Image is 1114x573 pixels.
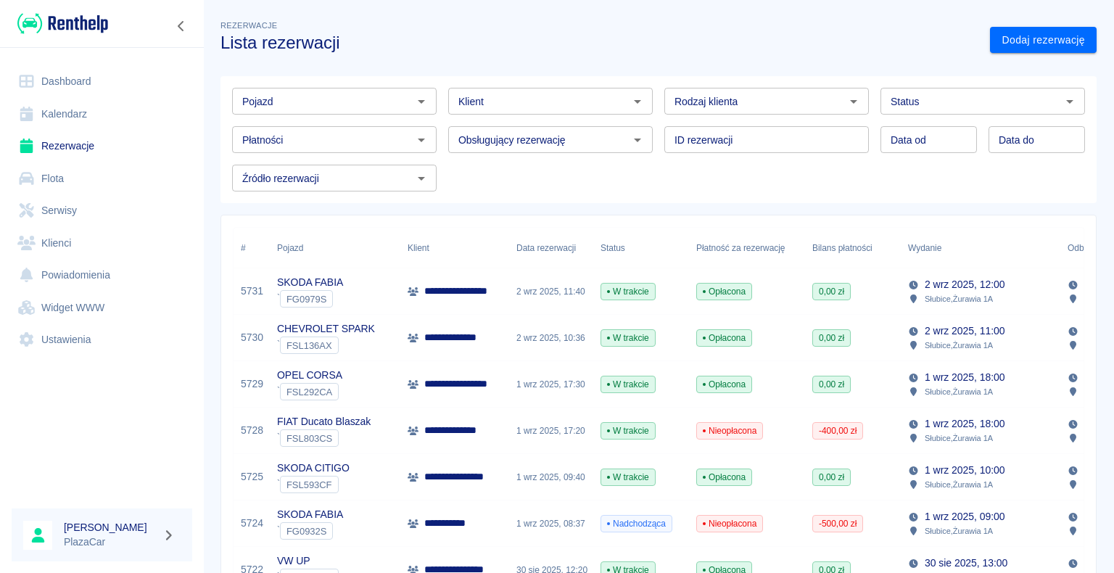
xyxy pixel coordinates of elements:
[509,268,593,315] div: 2 wrz 2025, 11:40
[241,423,263,438] a: 5728
[697,285,751,298] span: Opłacona
[281,526,332,537] span: FG0932S
[12,12,108,36] a: Renthelp logo
[277,522,343,540] div: `
[241,516,263,531] a: 5724
[925,339,993,352] p: Słubice , Żurawia 1A
[697,517,762,530] span: Nieopłacona
[805,228,901,268] div: Bilans płatności
[697,331,751,345] span: Opłacona
[509,361,593,408] div: 1 wrz 2025, 17:30
[901,228,1060,268] div: Wydanie
[220,21,277,30] span: Rezerwacje
[270,228,400,268] div: Pojazd
[277,368,342,383] p: OPEL CORSA
[277,507,343,522] p: SKODA FABIA
[627,91,648,112] button: Otwórz
[813,424,862,437] span: -400,00 zł
[12,98,192,131] a: Kalendarz
[241,284,263,299] a: 5731
[509,500,593,547] div: 1 wrz 2025, 08:37
[281,340,338,351] span: FSL136AX
[408,228,429,268] div: Klient
[516,228,576,268] div: Data rezerwacji
[277,228,303,268] div: Pojazd
[601,378,655,391] span: W trakcie
[241,228,246,268] div: #
[925,509,1004,524] p: 1 wrz 2025, 09:00
[277,476,350,493] div: `
[925,416,1004,432] p: 1 wrz 2025, 18:00
[925,432,993,445] p: Słubice , Żurawia 1A
[990,27,1097,54] a: Dodaj rezerwację
[813,517,862,530] span: -500,00 zł
[241,376,263,392] a: 5729
[281,387,338,397] span: FSL292CA
[593,228,689,268] div: Status
[509,408,593,454] div: 1 wrz 2025, 17:20
[234,228,270,268] div: #
[12,162,192,195] a: Flota
[411,130,432,150] button: Otwórz
[925,370,1004,385] p: 1 wrz 2025, 18:00
[696,228,785,268] div: Płatność za rezerwację
[1060,91,1080,112] button: Otwórz
[64,520,157,535] h6: [PERSON_NAME]
[813,471,850,484] span: 0,00 zł
[241,330,263,345] a: 5730
[12,259,192,292] a: Powiadomienia
[813,378,850,391] span: 0,00 zł
[400,228,509,268] div: Klient
[277,461,350,476] p: SKODA CITIGO
[627,130,648,150] button: Otwórz
[601,517,672,530] span: Nadchodząca
[277,321,375,337] p: CHEVROLET SPARK
[277,429,371,447] div: `
[509,454,593,500] div: 1 wrz 2025, 09:40
[601,285,655,298] span: W trakcie
[925,556,1007,571] p: 30 sie 2025, 13:00
[277,414,371,429] p: FIAT Ducato Blaszak
[411,91,432,112] button: Otwórz
[12,323,192,356] a: Ustawienia
[281,294,332,305] span: FG0979S
[925,478,993,491] p: Słubice , Żurawia 1A
[925,292,993,305] p: Słubice , Żurawia 1A
[12,130,192,162] a: Rezerwacje
[281,479,338,490] span: FSL593CF
[12,227,192,260] a: Klienci
[925,524,993,537] p: Słubice , Żurawia 1A
[170,17,192,36] button: Zwiń nawigację
[601,424,655,437] span: W trakcie
[277,337,375,354] div: `
[812,228,872,268] div: Bilans płatności
[277,553,339,569] p: VW UP
[689,228,805,268] div: Płatność za rezerwację
[509,315,593,361] div: 2 wrz 2025, 10:36
[813,285,850,298] span: 0,00 zł
[277,383,342,400] div: `
[880,126,977,153] input: DD.MM.YYYY
[925,277,1004,292] p: 2 wrz 2025, 12:00
[17,12,108,36] img: Renthelp logo
[281,433,338,444] span: FSL803CS
[241,469,263,485] a: 5725
[601,331,655,345] span: W trakcie
[411,168,432,189] button: Otwórz
[908,228,941,268] div: Wydanie
[813,331,850,345] span: 0,00 zł
[509,228,593,268] div: Data rezerwacji
[697,424,762,437] span: Nieopłacona
[12,292,192,324] a: Widget WWW
[925,323,1004,339] p: 2 wrz 2025, 11:00
[64,535,157,550] p: PlazaCar
[601,471,655,484] span: W trakcie
[989,126,1085,153] input: DD.MM.YYYY
[697,378,751,391] span: Opłacona
[697,471,751,484] span: Opłacona
[277,275,343,290] p: SKODA FABIA
[843,91,864,112] button: Otwórz
[12,65,192,98] a: Dashboard
[925,385,993,398] p: Słubice , Żurawia 1A
[925,463,1004,478] p: 1 wrz 2025, 10:00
